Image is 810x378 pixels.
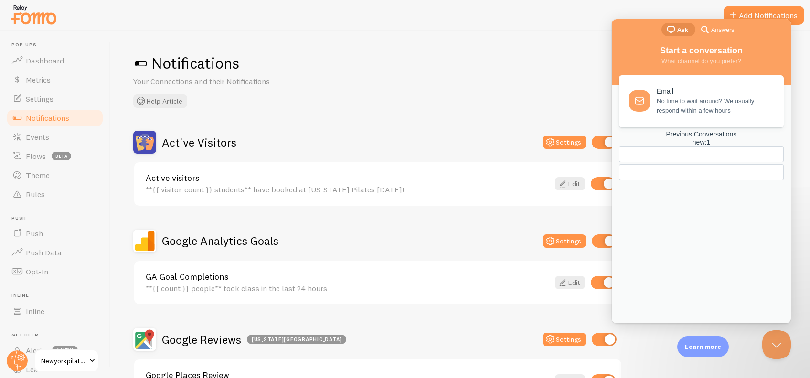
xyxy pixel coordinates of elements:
[612,19,791,323] iframe: Help Scout Beacon - Live Chat, Contact Form, and Knowledge Base
[26,229,43,238] span: Push
[162,135,236,150] h2: Active Visitors
[26,56,64,65] span: Dashboard
[6,70,104,89] a: Metrics
[26,151,46,161] span: Flows
[555,177,585,190] a: Edit
[26,189,45,199] span: Rules
[543,333,586,346] button: Settings
[6,262,104,281] a: Opt-In
[162,332,346,347] h2: Google Reviews
[6,243,104,262] a: Push Data
[52,346,78,355] span: 1 new
[133,76,362,87] p: Your Connections and their Notifications
[41,355,86,367] span: Newyorkpilates
[133,53,787,73] h1: Notifications
[26,94,53,104] span: Settings
[162,233,278,248] h2: Google Analytics Goals
[762,330,791,359] iframe: Help Scout Beacon - Close
[11,215,104,221] span: Push
[11,332,104,338] span: Get Help
[6,224,104,243] a: Push
[52,152,71,160] span: beta
[26,267,48,276] span: Opt-In
[6,147,104,166] a: Flows beta
[6,51,104,70] a: Dashboard
[26,346,46,355] span: Alerts
[6,341,104,360] a: Alerts 1 new
[247,335,346,344] div: [US_STATE][GEOGRAPHIC_DATA]
[555,276,585,289] a: Edit
[10,2,58,27] img: fomo-relay-logo-orange.svg
[26,248,62,257] span: Push Data
[543,136,586,149] button: Settings
[11,42,104,48] span: Pop-ups
[133,328,156,351] img: Google Reviews
[26,132,49,142] span: Events
[146,284,549,293] div: **{{ count }} people** took class in the last 24 hours
[26,170,50,180] span: Theme
[146,185,549,194] div: **{{ visitor_count }} students** have booked at [US_STATE] Pilates [DATE]!
[685,342,721,351] p: Learn more
[6,185,104,204] a: Rules
[133,131,156,154] img: Active Visitors
[11,293,104,299] span: Inline
[34,349,99,372] a: Newyorkpilates
[6,166,104,185] a: Theme
[6,108,104,127] a: Notifications
[146,174,549,182] a: Active visitors
[146,273,549,281] a: GA Goal Completions
[26,113,69,123] span: Notifications
[6,127,104,147] a: Events
[543,234,586,248] button: Settings
[133,230,156,252] img: Google Analytics Goals
[26,306,44,316] span: Inline
[26,75,51,84] span: Metrics
[6,302,104,321] a: Inline
[677,336,729,357] div: Learn more
[133,94,187,108] button: Help Article
[6,89,104,108] a: Settings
